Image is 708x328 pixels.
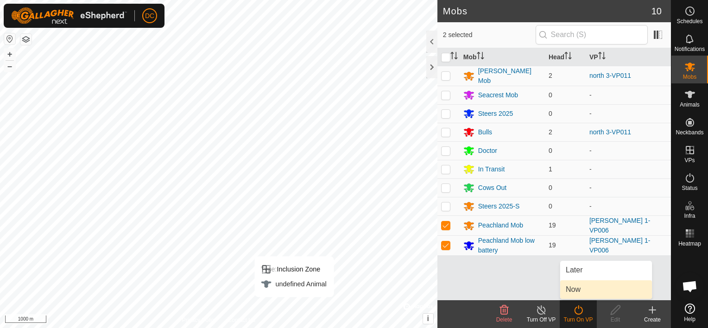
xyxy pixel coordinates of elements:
span: Schedules [676,19,702,24]
span: VPs [684,158,695,163]
th: VP [586,48,671,66]
span: Help [684,316,695,322]
td: - [586,197,671,215]
span: Delete [496,316,512,323]
span: 19 [549,241,556,249]
p-sorticon: Activate to sort [450,53,458,61]
span: 10 [651,4,662,18]
span: 2 [549,128,552,136]
span: 0 [549,147,552,154]
span: 2 selected [443,30,536,40]
span: 19 [549,221,556,229]
div: Seacrest Mob [478,90,518,100]
span: Neckbands [676,130,703,135]
button: + [4,49,15,60]
td: - [586,86,671,104]
div: Turn Off VP [523,315,560,324]
th: Mob [460,48,545,66]
input: Search (S) [536,25,648,44]
span: 0 [549,91,552,99]
div: Peachland Mob [478,221,523,230]
a: Help [671,300,708,326]
button: – [4,61,15,72]
div: Open chat [676,272,704,300]
span: 2 [549,72,552,79]
span: 0 [549,110,552,117]
div: Steers 2025 [478,109,513,119]
span: i [427,315,429,322]
div: In Transit [478,164,505,174]
span: 0 [549,184,552,191]
div: Edit [597,315,634,324]
td: - [586,160,671,178]
a: north 3-VP011 [589,72,631,79]
a: north 3-VP011 [589,128,631,136]
span: Mobs [683,74,696,80]
p-sorticon: Activate to sort [598,53,606,61]
span: DC [145,11,154,21]
div: Inclusion Zone [260,264,326,275]
span: Infra [684,213,695,219]
div: undefined Animal [260,278,326,290]
span: Status [682,185,697,191]
a: [PERSON_NAME] 1-VP006 [589,217,650,234]
td: - [586,178,671,197]
div: Steers 2025-S [478,202,520,211]
li: Later [560,261,652,279]
div: Create [634,315,671,324]
span: Heatmap [678,241,701,246]
span: Later [566,265,582,276]
a: [PERSON_NAME] 1-VP006 [589,237,650,254]
div: Peachland Mob low battery [478,236,541,255]
div: Turn On VP [560,315,597,324]
button: Map Layers [20,34,32,45]
div: [PERSON_NAME] Mob [478,66,541,86]
img: Gallagher Logo [11,7,127,24]
span: 1 [549,165,552,173]
p-sorticon: Activate to sort [564,53,572,61]
button: i [423,314,433,324]
li: Now [560,280,652,299]
div: Doctor [478,146,497,156]
button: Reset Map [4,33,15,44]
a: Privacy Policy [182,316,217,324]
div: Cows Out [478,183,506,193]
span: Now [566,284,581,295]
span: Animals [680,102,700,107]
span: Notifications [675,46,705,52]
h2: Mobs [443,6,651,17]
td: - [586,141,671,160]
th: Head [545,48,586,66]
p-sorticon: Activate to sort [477,53,484,61]
div: Bulls [478,127,492,137]
span: 0 [549,202,552,210]
td: - [586,104,671,123]
a: Contact Us [228,316,255,324]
